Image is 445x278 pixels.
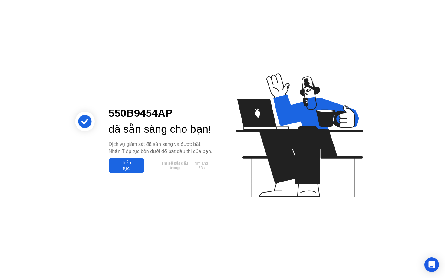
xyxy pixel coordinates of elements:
[109,121,213,137] div: đã sẵn sàng cho bạn!
[193,161,211,170] span: 9m and 58s
[147,160,213,171] button: Thi sẽ bắt đầu trong9m and 58s
[109,158,144,173] button: Tiếp tục
[110,160,142,171] div: Tiếp tục
[424,257,439,272] div: Open Intercom Messenger
[109,141,213,155] div: Dịch vụ giám sát đã sẵn sàng và được bật. Nhấn Tiếp tục bên dưới để bắt đầu thi của bạn.
[109,105,213,121] div: 550B9454AP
